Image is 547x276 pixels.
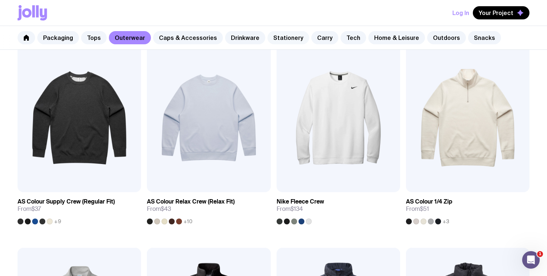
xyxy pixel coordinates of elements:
button: Your Project [473,6,529,19]
a: AS Colour Relax Crew (Relax Fit)From$43+10 [147,192,270,224]
a: AS Colour 1/4 ZipFrom$51+3 [406,192,529,224]
h3: AS Colour Supply Crew (Regular Fit) [18,198,115,205]
a: Drinkware [225,31,265,44]
span: From [18,205,41,213]
a: AS Colour Supply Crew (Regular Fit)From$37+9 [18,192,141,224]
a: Carry [311,31,338,44]
span: From [406,205,429,213]
a: Packaging [37,31,79,44]
span: From [147,205,171,213]
span: Your Project [479,9,513,16]
span: +9 [54,219,61,224]
a: Snacks [468,31,501,44]
span: +3 [442,219,449,224]
a: Home & Leisure [368,31,425,44]
button: Log In [452,6,469,19]
a: Tops [81,31,107,44]
h3: Nike Fleece Crew [277,198,324,205]
iframe: Intercom live chat [522,251,540,269]
span: From [277,205,303,213]
h3: AS Colour 1/4 Zip [406,198,452,205]
a: Stationery [267,31,309,44]
a: Outerwear [109,31,151,44]
span: $51 [420,205,429,213]
span: $134 [290,205,303,213]
span: $43 [161,205,171,213]
span: 1 [537,251,543,257]
a: Caps & Accessories [153,31,223,44]
h3: AS Colour Relax Crew (Relax Fit) [147,198,235,205]
span: $37 [31,205,41,213]
span: +10 [183,219,193,224]
a: Tech [341,31,366,44]
a: Outdoors [427,31,466,44]
a: Nike Fleece CrewFrom$134 [277,192,400,224]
